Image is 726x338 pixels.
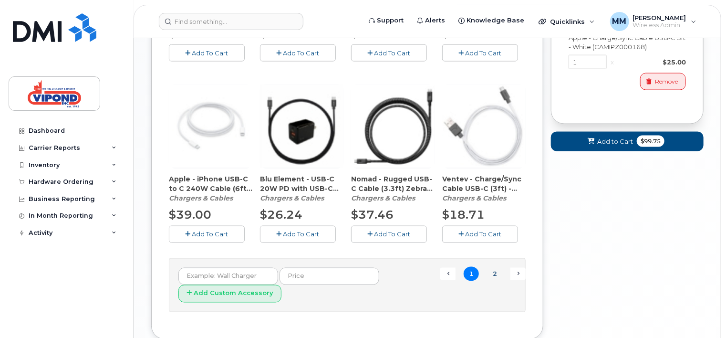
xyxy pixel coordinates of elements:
[169,226,245,243] button: Add To Cart
[440,268,456,280] span: ← Previous
[260,174,343,193] span: Blu Element - USB-C 20W PD with USB-C Cable 4ft Wall Charger - Black (CAHCPZ000096)
[550,18,585,25] span: Quicklinks
[466,49,502,57] span: Add To Cart
[442,174,526,203] div: Ventev - Charge/Sync Cable USB-C (3ft) - White (CAMIBE000144)
[510,268,526,280] a: Next →
[377,16,404,25] span: Support
[637,136,664,147] span: $99.75
[178,285,281,303] button: Add Custom Accessory
[351,226,427,243] button: Add To Cart
[467,16,524,25] span: Knowledge Base
[487,267,502,282] a: 2
[633,21,686,29] span: Wireless Admin
[192,231,228,238] span: Add To Cart
[260,174,343,203] div: Blu Element - USB-C 20W PD with USB-C Cable 4ft Wall Charger - Black (CAHCPZ000096)
[466,231,502,238] span: Add To Cart
[283,49,320,57] span: Add To Cart
[607,58,618,67] div: x
[442,84,526,168] img: accessory36552.JPG
[159,13,303,30] input: Find something...
[442,208,485,222] span: $18.71
[283,231,320,238] span: Add To Cart
[169,84,252,168] img: accessory36547.JPG
[597,137,633,146] span: Add to Cart
[169,194,233,202] em: Chargers & Cables
[442,194,506,202] em: Chargers & Cables
[260,194,324,202] em: Chargers & Cables
[351,174,435,203] div: Nomad - Rugged USB-C Cable (3.3ft) Zebra (CAMIBE000170)
[280,268,379,285] input: Price
[260,44,336,61] button: Add To Cart
[655,77,678,86] span: Remove
[169,208,211,222] span: $39.00
[603,12,703,31] div: Matthew Muscat
[464,267,479,282] span: 1
[569,33,686,51] div: Apple - Charge/Sync Cable USB-C 3ft - White (CAMIPZ000168)
[260,226,336,243] button: Add To Cart
[442,226,518,243] button: Add To Cart
[452,11,531,30] a: Knowledge Base
[351,194,415,202] em: Chargers & Cables
[351,44,427,61] button: Add To Cart
[362,11,410,30] a: Support
[442,174,526,193] span: Ventev - Charge/Sync Cable USB-C (3ft) - White (CAMIBE000144)
[351,208,394,222] span: $37.46
[169,44,245,61] button: Add To Cart
[351,26,394,40] span: $59.99
[374,231,411,238] span: Add To Cart
[410,11,452,30] a: Alerts
[178,268,278,285] input: Example: Wall Charger
[551,132,704,151] button: Add to Cart $99.75
[374,49,411,57] span: Add To Cart
[260,26,302,40] span: $44.99
[612,16,627,27] span: MM
[169,174,252,193] span: Apple - iPhone USB-C to C 240W Cable (6ft) - White (CAMIPZ000304)
[425,16,445,25] span: Alerts
[633,14,686,21] span: [PERSON_NAME]
[351,174,435,193] span: Nomad - Rugged USB-C Cable (3.3ft) Zebra (CAMIBE000170)
[618,58,686,67] div: $25.00
[260,208,302,222] span: $26.24
[640,73,686,90] button: Remove
[260,84,343,168] img: accessory36347.JPG
[169,26,219,40] span: $179.00
[442,26,485,40] span: $37.49
[169,174,252,203] div: Apple - iPhone USB-C to C 240W Cable (6ft) - White (CAMIPZ000304)
[192,49,228,57] span: Add To Cart
[351,84,435,168] img: accessory36548.JPG
[442,44,518,61] button: Add To Cart
[532,12,602,31] div: Quicklinks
